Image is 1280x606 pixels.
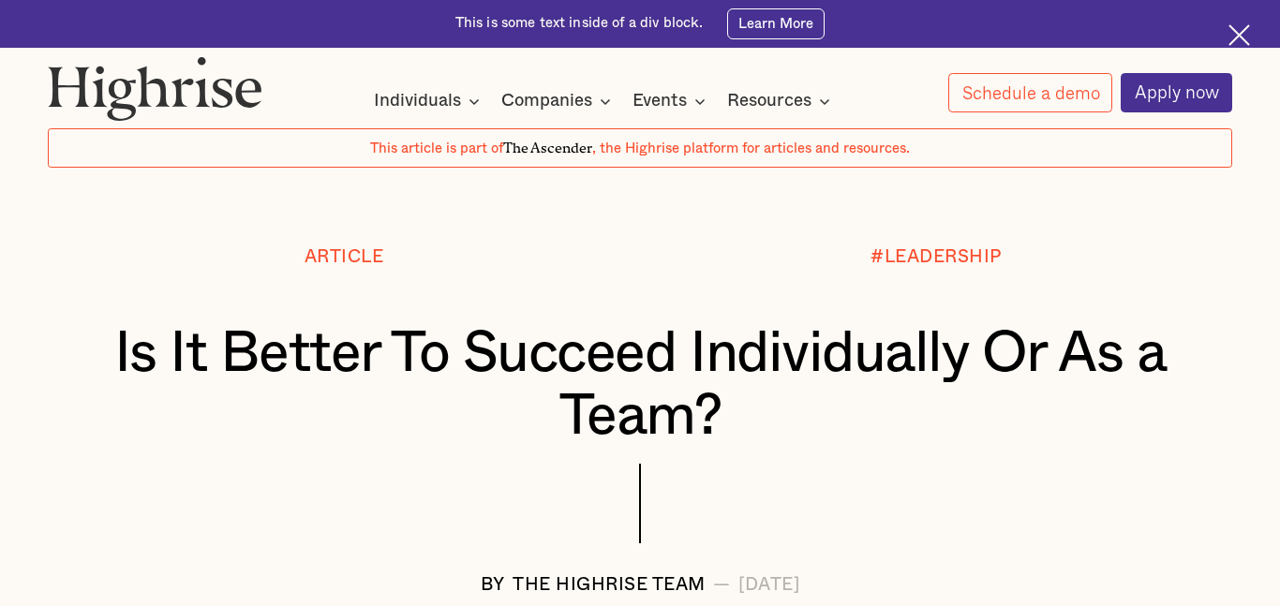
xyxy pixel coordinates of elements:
div: Resources [727,90,836,112]
div: Companies [501,90,592,112]
a: Learn More [727,8,825,39]
div: — [713,575,731,595]
div: This is some text inside of a div block. [455,14,704,33]
div: Events [633,90,687,112]
div: Resources [727,90,811,112]
span: The Ascender [503,137,592,154]
div: #LEADERSHIP [871,247,1002,267]
div: Individuals [374,90,485,112]
img: Highrise logo [48,56,261,121]
a: Schedule a demo [948,73,1113,112]
div: BY [481,575,505,595]
div: [DATE] [738,575,799,595]
div: Companies [501,90,617,112]
img: Cross icon [1228,24,1250,46]
div: Individuals [374,90,461,112]
div: Events [633,90,711,112]
div: Article [305,247,384,267]
a: Apply now [1121,73,1232,112]
h1: Is It Better To Succeed Individually Or As a Team? [97,323,1183,449]
div: The Highrise Team [513,575,706,595]
span: , the Highrise platform for articles and resources. [592,141,910,155]
span: This article is part of [370,141,503,155]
